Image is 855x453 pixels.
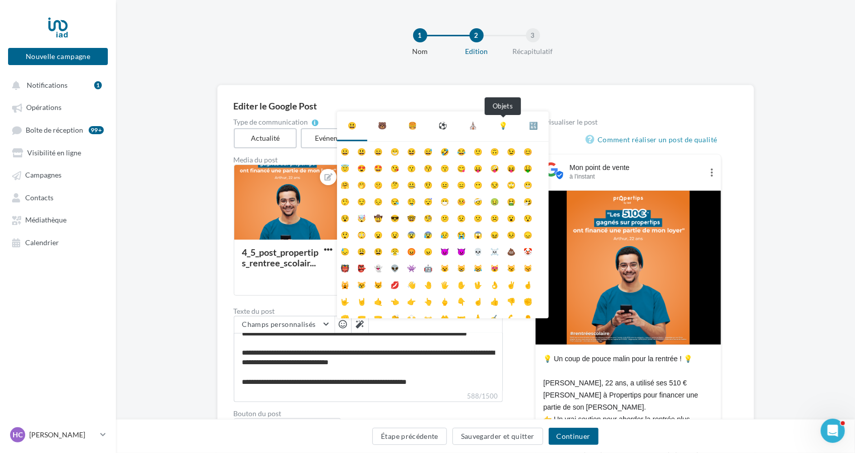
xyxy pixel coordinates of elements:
a: HC [PERSON_NAME] [8,425,108,444]
li: 😤 [387,242,404,258]
li: 🖐 [437,275,453,292]
a: Campagnes [6,165,110,184]
div: Objets [485,97,521,115]
li: 😌 [354,192,370,208]
li: 👺 [354,258,370,275]
li: 💩 [503,242,520,258]
div: 4_5_post_propertips_rentree_scolair... [242,247,319,268]
li: 🤧 [520,192,537,208]
li: 😾 [370,275,387,292]
li: 😄 [370,142,387,158]
div: Media du post [234,156,503,163]
label: Bouton du post [234,410,503,417]
li: 🤑 [520,158,537,175]
li: 😯 [520,208,537,225]
li: 😆 [404,142,420,158]
li: 😿 [354,275,370,292]
img: tab_domain_overview_orange.svg [42,59,50,67]
li: 🖖 [470,275,487,292]
p: [PERSON_NAME] [29,430,96,440]
li: ✍ [487,308,503,325]
li: 🤘 [354,292,370,308]
li: 😛 [470,158,487,175]
li: 😕 [437,208,453,225]
div: 💡 [499,120,507,132]
a: Calendrier [6,233,110,251]
li: 😧 [387,225,404,242]
li: 🙂 [470,142,487,158]
li: 😻 [487,258,503,275]
span: Calendrier [25,238,59,247]
li: 🤫 [370,175,387,192]
div: ⛪ [469,120,477,132]
div: 1 [94,81,102,89]
li: 🤯 [354,208,370,225]
li: ☠️ [487,242,503,258]
span: Médiathèque [25,216,67,224]
li: 😝 [503,158,520,175]
li: 😙 [437,158,453,175]
li: 😸 [453,258,470,275]
li: 🤤 [404,192,420,208]
li: 😚 [420,158,437,175]
li: 🧐 [420,208,437,225]
button: Continuer [549,428,599,445]
li: 😇 [337,158,354,175]
li: 🤚 [420,275,437,292]
li: 😁 [387,142,404,158]
li: 🤡 [520,242,537,258]
li: 🤥 [337,192,354,208]
li: ✋ [453,275,470,292]
li: 🤓 [404,208,420,225]
li: 😅 [420,142,437,158]
li: 😼 [503,258,520,275]
li: 👎 [503,292,520,308]
li: 😡 [404,242,420,258]
li: 😳 [354,225,370,242]
li: 🤕 [470,192,487,208]
li: 😶 [470,175,487,192]
div: Domaine: [DOMAIN_NAME] [26,26,114,34]
li: 🤐 [404,175,420,192]
li: 😭 [453,225,470,242]
li: 😓 [337,242,354,258]
li: 👊 [337,308,354,325]
li: 😦 [370,225,387,242]
li: 💋 [387,275,404,292]
li: 🙄 [503,175,520,192]
li: 👈 [387,292,404,308]
div: Nom [388,46,452,56]
div: 🍔 [408,120,417,132]
li: 😊 [520,142,537,158]
li: 🤣 [437,142,453,158]
div: 99+ [89,126,104,134]
li: 🤗 [337,175,354,192]
li: 😒 [487,175,503,192]
li: 👂 [520,308,537,325]
li: 😨 [404,225,420,242]
li: 😵 [337,208,354,225]
li: 👏 [387,308,404,325]
button: Nouvelle campagne [8,48,108,65]
a: Opérations [6,98,110,116]
li: 😥 [437,225,453,242]
label: Actualité [234,128,297,148]
li: 😐 [437,175,453,192]
span: Type de communication [234,119,308,126]
button: Étape précédente [372,428,447,445]
img: website_grey.svg [16,26,24,34]
a: Boîte de réception99+ [6,121,110,139]
div: ⚽ [438,120,447,132]
li: 👽 [387,258,404,275]
span: Opérations [26,103,61,112]
button: Sauvegarder et quitter [452,428,543,445]
li: 🙁 [470,208,487,225]
li: 😗 [404,158,420,175]
li: 😖 [487,225,503,242]
a: Comment réaliser un post de qualité [585,134,721,146]
span: Visibilité en ligne [27,148,81,157]
li: 🤒 [453,192,470,208]
li: 👋 [404,275,420,292]
li: 😞 [520,225,537,242]
div: Mon point de vente [570,162,703,173]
